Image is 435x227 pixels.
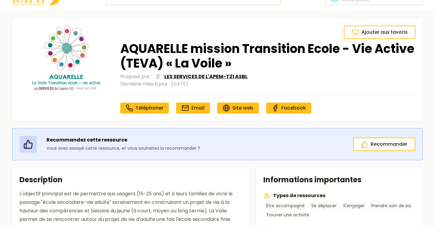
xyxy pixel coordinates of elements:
[368,202,414,210] a: Prendre soin de soi
[46,136,200,144] p: Recommandez cette ressource
[135,104,163,111] span: Téléphoner
[19,175,241,185] h2: Description
[263,192,416,199] h3: Types de ressources
[46,145,200,152] p: Vous avez essayé cette ressource, et vous souhaitez la recommander ?
[19,190,241,224] div: L'objectif principal est de permettre aux usagers (15-25 ans) et à leurs familles de vivre le pas...
[344,26,416,39] button: Ajouter aux favoris
[341,202,367,210] a: S'engager
[371,141,407,148] span: Recommander
[176,103,210,113] a: Email
[164,73,248,80] span: LES SERVICES DE L'APEM-T21 ASBL
[120,103,169,113] a: Téléphoner
[263,211,312,219] a: Trouver une activité
[353,138,415,151] button: Recommander
[309,202,339,210] a: Se déplacer
[191,104,204,111] span: Email
[155,73,162,80] img: LES SERVICES DE L'APEM-T21 ASBL
[232,104,253,111] span: Site web
[120,73,152,80] span: Proposé par :
[120,41,416,71] h1: AQUARELLE mission Transition Ecole - Vie Active (TEVA) « La Voile »
[361,29,408,36] span: Ajouter aux favoris
[263,202,307,210] a: Être accompagné
[217,103,259,113] a: Site web
[263,175,416,185] h2: Informations importantes
[155,73,248,80] a: LES SERVICES DE L'APEM-T21 ASBLLES SERVICES DE L'APEM-T21 ASBL
[171,80,188,87] time: [DATE]
[120,80,416,88] div: Dernière mise à jour :
[19,26,113,99] img: 1
[281,104,306,111] span: Facebook
[266,103,311,113] a: Facebook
